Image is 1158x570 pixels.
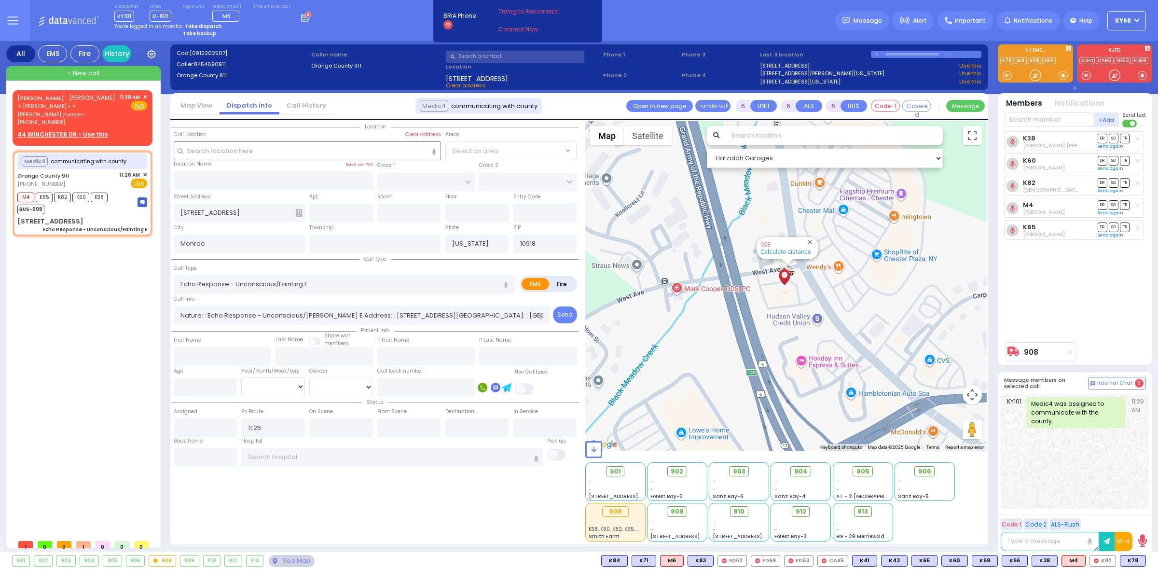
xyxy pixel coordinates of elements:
[72,193,89,202] span: K60
[76,541,91,548] span: 1
[114,11,134,22] span: KY101
[513,224,521,232] label: ZIP
[1055,98,1104,109] button: Notifications
[38,541,52,548] span: 0
[309,224,333,232] label: Township
[443,12,476,20] span: BRIA Phone
[311,62,443,70] label: Orange County 911
[713,478,716,486] span: -
[632,555,656,567] div: K71
[941,555,968,567] div: BLS
[750,100,777,112] button: UNIT
[220,101,279,110] a: Dispatch info
[115,541,129,548] span: 0
[1002,555,1028,567] div: K66
[1006,98,1042,109] button: Members
[513,193,541,201] label: Entry Code
[898,486,901,493] span: -
[610,467,621,476] span: 901
[836,478,839,486] span: -
[43,226,147,233] div: Echo Response - Unconscious/Fainting E
[588,438,620,451] img: Google
[296,209,303,217] span: Other building occupants
[650,526,653,533] span: -
[963,385,982,404] button: Map camera controls
[150,11,171,22] span: D-801
[131,179,147,188] span: EMS
[479,162,498,169] label: Cross 2
[1023,231,1065,238] span: Mordechai Weisz
[852,555,877,567] div: K41
[590,126,624,145] button: Show street map
[1120,222,1130,232] span: TR
[17,193,34,202] span: M4
[34,556,53,566] div: 902
[913,16,927,25] span: Alert
[857,507,868,516] span: 913
[445,224,459,232] label: State
[1098,210,1123,216] a: Send again
[1120,555,1146,567] div: BLS
[1024,348,1038,356] a: 908
[356,327,394,334] span: Patient info
[760,78,841,86] a: [STREET_ADDRESS][US_STATE]
[67,69,99,78] span: + New call
[788,558,793,563] img: red-radio-icon.svg
[1049,518,1081,530] button: ALS-Rush
[174,408,197,416] label: Assigned
[174,367,183,375] label: Age
[1097,380,1133,387] span: Internal Chat
[183,30,216,37] strong: Take backup
[918,467,931,476] span: 906
[420,100,448,111] button: Medic4
[760,70,884,78] a: [STREET_ADDRESS][PERSON_NAME][US_STATE]
[733,467,745,476] span: 903
[589,486,592,493] span: -
[1023,186,1123,194] span: Shia Grunhut
[955,16,986,25] span: Important
[688,555,714,567] div: BLS
[671,507,684,516] span: 909
[650,493,683,500] span: Forest Bay-2
[1098,232,1123,238] a: Send again
[114,23,183,30] span: You're logged in as monitor.
[794,467,808,476] span: 904
[871,100,900,112] button: Code-1
[817,555,848,567] div: CAR5
[842,17,850,24] img: message.svg
[515,368,548,376] label: Use Callback
[963,420,982,439] button: Drag Pegman onto the map to open Street View
[1023,157,1036,164] a: K60
[143,171,147,179] span: ✕
[452,146,498,156] span: Select an area
[309,193,318,201] label: Apt
[1098,143,1123,149] a: Send again
[54,193,71,202] span: K82
[836,533,890,540] span: BG - 29 Merriewold S.
[1061,555,1086,567] div: ALS
[774,478,777,486] span: -
[1120,156,1130,165] span: TR
[650,533,742,540] span: [STREET_ADDRESS][PERSON_NAME]
[241,448,543,466] input: Search hospital
[601,555,628,567] div: BLS
[114,4,138,10] label: Dispatcher
[911,555,937,567] div: K65
[1131,397,1144,428] span: 11:29 AM
[17,102,116,118] span: ר' [PERSON_NAME] - ר' [PERSON_NAME] וויינשטאק
[603,51,678,59] span: Phone 1
[194,60,226,68] span: 8454690911
[1132,57,1148,64] a: FD69
[120,94,140,101] span: 11:38 AM
[204,556,221,566] div: 910
[1122,119,1138,128] label: Turn off text
[174,141,441,160] input: Search location here
[881,555,908,567] div: K43
[856,467,869,476] span: 905
[174,437,203,445] label: Back Home
[760,241,771,248] a: 908
[174,295,194,303] label: Call Info
[1079,57,1095,64] a: KJFD
[446,74,508,82] span: [STREET_ADDRESS]
[547,437,565,445] label: Pick up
